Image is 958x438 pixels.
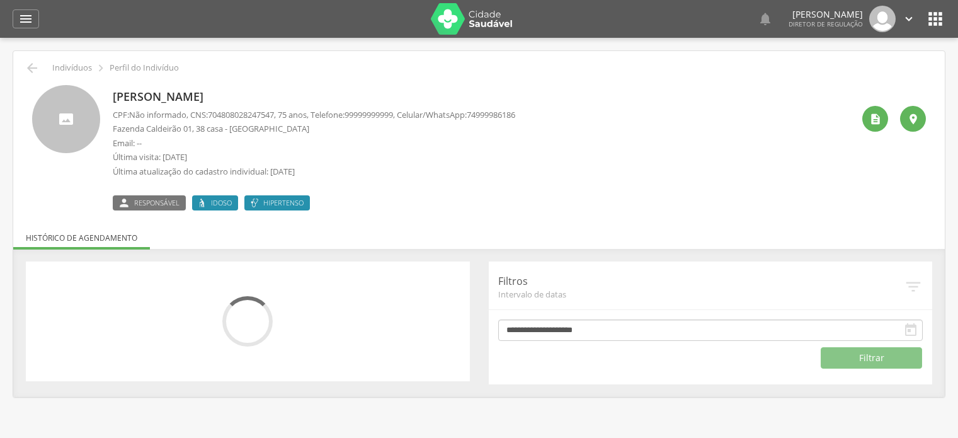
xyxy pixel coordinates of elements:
a:  [758,6,773,32]
p: Última visita: [DATE] [113,151,515,163]
span: Não informado [129,109,186,120]
span: Diretor de regulação [789,20,863,28]
span: Idoso [211,198,232,208]
i:  [902,12,916,26]
i:  [118,198,130,208]
i:  [903,323,918,338]
i:  [907,113,920,125]
i:  [758,11,773,26]
p: [PERSON_NAME] [789,10,863,19]
i:  [869,113,882,125]
i:  [904,277,923,296]
p: Fazenda Caldeirão 01, 38 casa - [GEOGRAPHIC_DATA] [113,123,515,135]
p: [PERSON_NAME] [113,89,515,105]
span: 74999986186 [467,109,515,120]
span: 704808028247547 [208,109,274,120]
i: Voltar [25,61,40,76]
p: Última atualização do cadastro individual: [DATE] [113,166,515,178]
div: Ver histórico de cadastramento [862,106,888,132]
i:  [18,11,33,26]
p: Perfil do Indivíduo [110,63,179,73]
span: 99999999999 [345,109,393,120]
a:  [902,6,916,32]
p: Email: -- [113,137,515,149]
span: Hipertenso [263,198,304,208]
button: Filtrar [821,347,922,369]
i:  [925,9,945,29]
p: Indivíduos [52,63,92,73]
i:  [94,61,108,75]
span: Intervalo de datas [498,289,904,300]
a:  [13,9,39,28]
span: Responsável [134,198,180,208]
div: Localização [900,106,926,132]
p: CPF: , CNS: , 75 anos, Telefone: , Celular/WhatsApp: [113,109,515,121]
p: Filtros [498,274,904,289]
